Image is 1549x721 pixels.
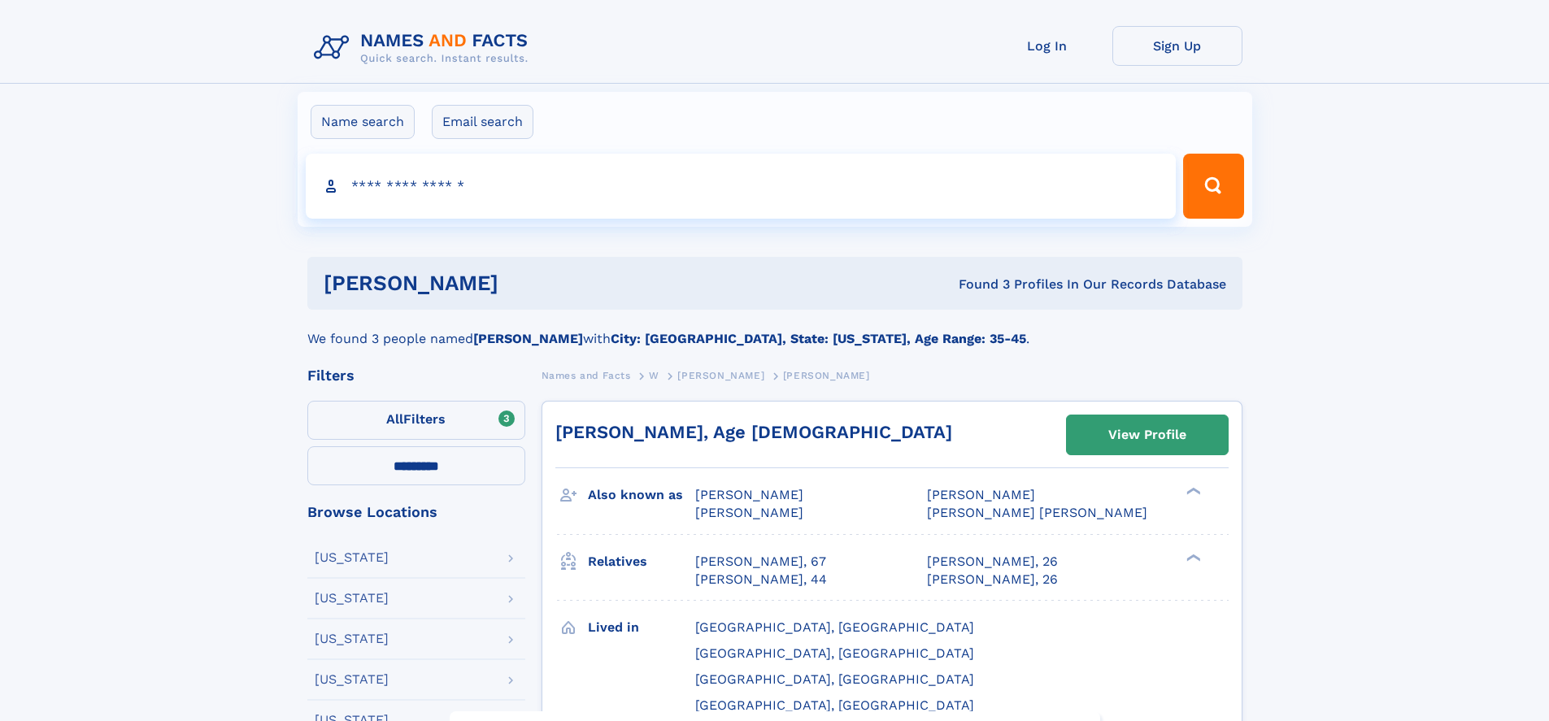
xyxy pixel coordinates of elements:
[1108,416,1186,454] div: View Profile
[1067,415,1228,454] a: View Profile
[649,365,659,385] a: W
[927,505,1147,520] span: [PERSON_NAME] [PERSON_NAME]
[982,26,1112,66] a: Log In
[432,105,533,139] label: Email search
[695,619,974,635] span: [GEOGRAPHIC_DATA], [GEOGRAPHIC_DATA]
[695,697,974,713] span: [GEOGRAPHIC_DATA], [GEOGRAPHIC_DATA]
[677,365,764,385] a: [PERSON_NAME]
[307,401,525,440] label: Filters
[927,571,1058,589] a: [PERSON_NAME], 26
[473,331,583,346] b: [PERSON_NAME]
[307,505,525,519] div: Browse Locations
[695,487,803,502] span: [PERSON_NAME]
[695,505,803,520] span: [PERSON_NAME]
[611,331,1026,346] b: City: [GEOGRAPHIC_DATA], State: [US_STATE], Age Range: 35-45
[1112,26,1242,66] a: Sign Up
[315,673,389,686] div: [US_STATE]
[588,614,695,641] h3: Lived in
[695,645,974,661] span: [GEOGRAPHIC_DATA], [GEOGRAPHIC_DATA]
[588,481,695,509] h3: Also known as
[315,592,389,605] div: [US_STATE]
[307,368,525,383] div: Filters
[677,370,764,381] span: [PERSON_NAME]
[1182,552,1202,562] div: ❯
[311,105,415,139] label: Name search
[1182,486,1202,497] div: ❯
[1183,154,1243,219] button: Search Button
[783,370,870,381] span: [PERSON_NAME]
[324,273,729,293] h1: [PERSON_NAME]
[315,632,389,645] div: [US_STATE]
[695,571,827,589] a: [PERSON_NAME], 44
[695,671,974,687] span: [GEOGRAPHIC_DATA], [GEOGRAPHIC_DATA]
[386,411,403,427] span: All
[588,548,695,575] h3: Relatives
[695,553,826,571] a: [PERSON_NAME], 67
[542,365,631,385] a: Names and Facts
[649,370,659,381] span: W
[927,553,1058,571] a: [PERSON_NAME], 26
[315,551,389,564] div: [US_STATE]
[307,26,542,70] img: Logo Names and Facts
[927,487,1035,502] span: [PERSON_NAME]
[306,154,1177,219] input: search input
[307,310,1242,349] div: We found 3 people named with .
[729,276,1226,293] div: Found 3 Profiles In Our Records Database
[555,422,952,442] a: [PERSON_NAME], Age [DEMOGRAPHIC_DATA]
